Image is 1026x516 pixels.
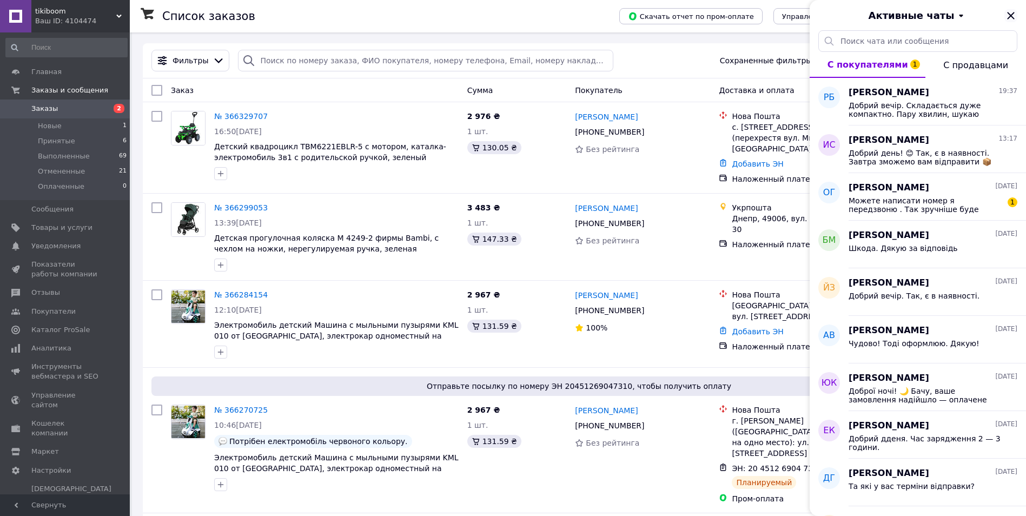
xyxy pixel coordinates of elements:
span: Заказ [171,86,194,95]
a: Электромобиль детский Машина с мыльными пузырями KML 010 от [GEOGRAPHIC_DATA], электрокар одномес... [214,453,459,484]
div: Ваш ID: 4104474 [35,16,130,26]
span: Отмененные [38,167,85,176]
span: Шкода. Дякую за відповідь [849,244,958,253]
span: Товары и услуги [31,223,92,233]
a: № 366270725 [214,406,268,414]
div: [PHONE_NUMBER] [573,418,646,433]
button: ИС[PERSON_NAME]13:17Добрий день! 😊 Так, є в наявності. Завтра зможемо вам відправити 📦 [810,125,1026,173]
span: Детский квадроцикл TBM6221EBLR-5 с мотором, каталка-электромобиль 3в1 с родительской ручкой, зеленый [214,142,446,162]
a: [PERSON_NAME] [575,290,638,301]
button: С покупателями1 [810,52,925,78]
span: Управление статусами [782,12,867,21]
button: БМ[PERSON_NAME][DATE]Шкода. Дякую за відповідь [810,221,1026,268]
span: Добрий дденя. Час зарядження 2 — 3 години. [849,434,1002,452]
button: С продавцами [925,52,1026,78]
span: 2 967 ₴ [467,290,500,299]
span: [PERSON_NAME] [849,325,929,337]
span: 2 [114,104,124,113]
div: Нова Пошта [732,405,883,415]
span: [DATE] [995,182,1017,191]
span: [DEMOGRAPHIC_DATA] и счета [31,484,111,514]
div: [PHONE_NUMBER] [573,216,646,231]
span: 13:17 [998,134,1017,143]
span: 1 [1008,197,1017,207]
span: Отзывы [31,288,60,297]
span: [DATE] [995,229,1017,239]
span: Без рейтинга [586,236,639,245]
span: Принятые [38,136,75,146]
span: [PERSON_NAME] [849,134,929,147]
span: Выполненные [38,151,90,161]
span: С продавцами [943,60,1008,70]
span: ОГ [823,187,835,199]
button: ОГ[PERSON_NAME][DATE]Можете написати номер я передзвоню . Так зручніше буде1 [810,173,1026,221]
div: 147.33 ₴ [467,233,521,246]
span: Детская прогулочная коляска M 4249-2 фирмы Bambi, с чехлом на ножки, нерегулируемая ручка, зеленая [214,234,439,253]
span: 21 [119,167,127,176]
span: Без рейтинга [586,439,639,447]
span: ЕК [823,425,835,437]
a: Добавить ЭН [732,160,783,168]
span: Можете написати номер я передзвоню . Так зручніше буде [849,196,1002,214]
span: Добрий день! 😊 Так, є в наявності. Завтра зможемо вам відправити 📦 [849,149,1002,166]
span: Управление сайтом [31,391,100,410]
span: 0 [123,182,127,191]
span: Главная [31,67,62,77]
span: 1 [910,59,920,69]
span: 16:50[DATE] [214,127,262,136]
div: [GEOGRAPHIC_DATA], №72 (до 30 кг): вул. [STREET_ADDRESS] [732,300,883,322]
span: 1 [123,121,127,131]
span: ЮК [822,377,837,389]
div: г. [PERSON_NAME] ([GEOGRAPHIC_DATA].), №8 (до 30 кг на одно место): ул. [PERSON_NAME][STREET_ADDR... [732,415,883,459]
a: Добавить ЭН [732,327,783,336]
span: Оплаченные [38,182,84,191]
span: РБ [824,91,835,104]
div: 131.59 ₴ [467,320,521,333]
span: БМ [823,234,836,247]
span: Добрий вечір. Так, є в наявності. [849,292,979,300]
div: 130.05 ₴ [467,141,521,154]
span: Добрий вечір. Складається дуже компактно. Пару хвилин, шукаю відіоогляд. [849,101,1002,118]
input: Поиск чата или сообщения [818,30,1017,52]
span: АВ [823,329,835,342]
span: Скачать отчет по пром-оплате [628,11,754,21]
span: 13:39[DATE] [214,219,262,227]
span: 69 [119,151,127,161]
input: Поиск [5,38,128,57]
span: Каталог ProSale [31,325,90,335]
span: Заказы и сообщения [31,85,108,95]
span: [PERSON_NAME] [849,372,929,385]
span: 12:10[DATE] [214,306,262,314]
div: Укрпошта [732,202,883,213]
span: Отправьте посылку по номеру ЭН 20451269047310, чтобы получить оплату [156,381,1002,392]
span: tikiboom [35,6,116,16]
img: Фото товару [171,111,205,145]
a: Фото товару [171,289,206,324]
a: № 366284154 [214,290,268,299]
div: с. [STREET_ADDRESS]: вул. Миру, б/н (перехрестя вул. Миру та вул. [GEOGRAPHIC_DATA]) [732,122,883,154]
span: [PERSON_NAME] [849,182,929,194]
span: [DATE] [995,372,1017,381]
span: 19:37 [998,87,1017,96]
input: Поиск по номеру заказа, ФИО покупателя, номеру телефона, Email, номеру накладной [238,50,613,71]
span: Сохраненные фильтры: [720,55,815,66]
span: Инструменты вебмастера и SEO [31,362,100,381]
a: [PERSON_NAME] [575,111,638,122]
img: Фото товару [171,203,205,236]
span: Без рейтинга [586,145,639,154]
span: ИС [823,139,835,151]
span: 1 шт. [467,306,488,314]
span: Сообщения [31,204,74,214]
span: Чудово! Тоді оформлюю. Дякую! [849,339,979,348]
span: Новые [38,121,62,131]
span: 10:46[DATE] [214,421,262,429]
span: Доставка и оплата [719,86,794,95]
span: Сумма [467,86,493,95]
button: РБ[PERSON_NAME]19:37Добрий вечір. Складається дуже компактно. Пару хвилин, шукаю відіоогляд. [810,78,1026,125]
span: Показатели работы компании [31,260,100,279]
a: [PERSON_NAME] [575,203,638,214]
span: ДГ [823,472,835,485]
span: Покупатели [31,307,76,316]
span: 6 [123,136,127,146]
